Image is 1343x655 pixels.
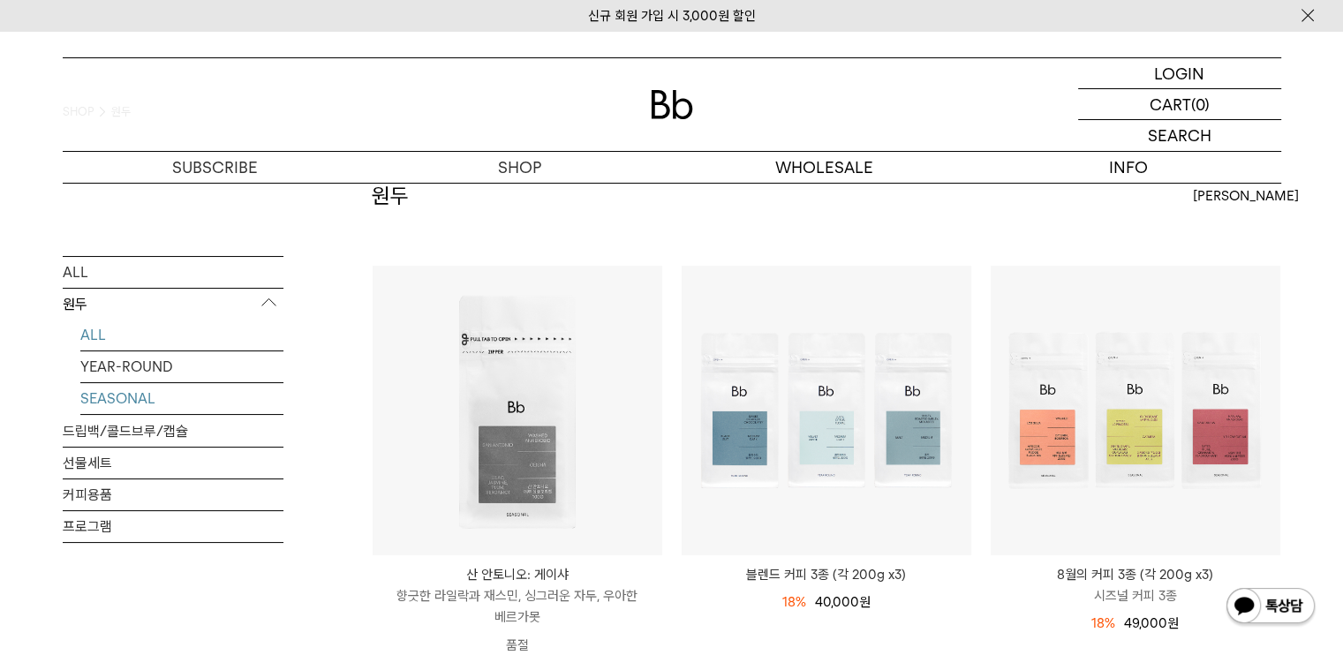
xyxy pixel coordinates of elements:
a: 산 안토니오: 게이샤 향긋한 라일락과 재스민, 싱그러운 자두, 우아한 베르가못 [373,564,662,628]
p: SEARCH [1148,120,1211,151]
a: 8월의 커피 3종 (각 200g x3) 시즈널 커피 3종 [991,564,1280,606]
span: 원 [859,594,871,610]
a: 선물세트 [63,448,283,478]
p: 시즈널 커피 3종 [991,585,1280,606]
img: 산 안토니오: 게이샤 [373,266,662,555]
span: 원 [1167,615,1179,631]
p: (0) [1191,89,1210,119]
p: INFO [977,152,1281,183]
p: 8월의 커피 3종 (각 200g x3) [991,564,1280,585]
p: LOGIN [1154,58,1204,88]
a: 드립백/콜드브루/캡슐 [63,416,283,447]
a: SHOP [367,152,672,183]
p: 향긋한 라일락과 재스민, 싱그러운 자두, 우아한 베르가못 [373,585,662,628]
a: YEAR-ROUND [80,351,283,382]
a: 프로그램 [63,511,283,542]
p: 원두 [63,289,283,320]
a: 블렌드 커피 3종 (각 200g x3) [682,564,971,585]
h2: 원두 [372,181,409,211]
a: 신규 회원 가입 시 3,000원 할인 [588,8,756,24]
div: 18% [782,591,806,613]
span: 40,000 [815,594,871,610]
img: 로고 [651,90,693,119]
p: WHOLESALE [672,152,977,183]
a: SUBSCRIBE [63,152,367,183]
img: 블렌드 커피 3종 (각 200g x3) [682,266,971,555]
a: ALL [63,257,283,288]
a: ALL [80,320,283,350]
p: CART [1150,89,1191,119]
img: 8월의 커피 3종 (각 200g x3) [991,266,1280,555]
img: 카카오톡 채널 1:1 채팅 버튼 [1225,586,1317,629]
a: SEASONAL [80,383,283,414]
a: CART (0) [1078,89,1281,120]
span: [PERSON_NAME] [1193,185,1299,207]
a: LOGIN [1078,58,1281,89]
p: 산 안토니오: 게이샤 [373,564,662,585]
span: 49,000 [1124,615,1179,631]
a: 커피용품 [63,479,283,510]
div: 18% [1091,613,1115,634]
